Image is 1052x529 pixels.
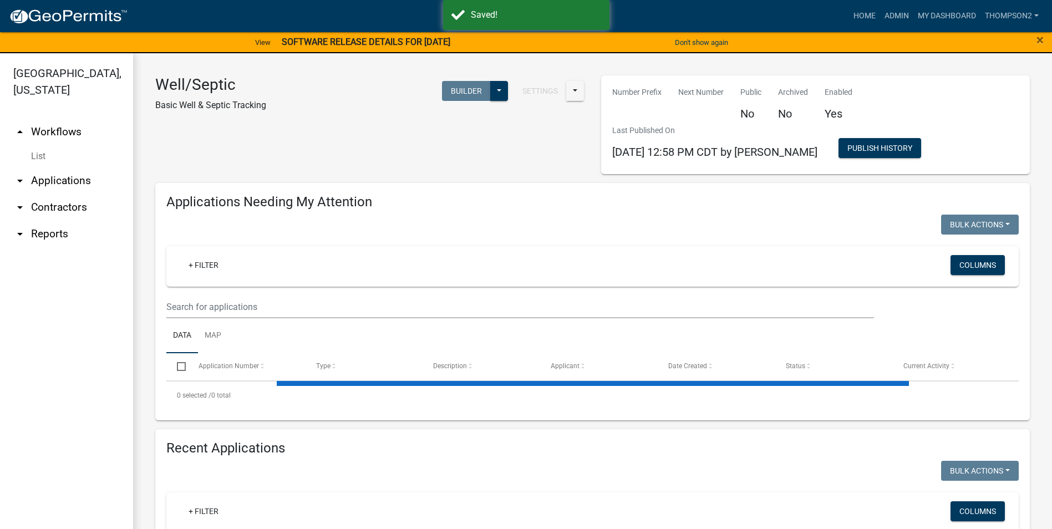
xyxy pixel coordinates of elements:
i: arrow_drop_down [13,174,27,187]
span: Date Created [668,362,707,370]
datatable-header-cell: Current Activity [893,353,1010,380]
div: Saved! [471,8,601,22]
datatable-header-cell: Description [423,353,540,380]
p: Enabled [825,87,852,98]
p: Last Published On [612,125,817,136]
h5: No [740,107,761,120]
button: Bulk Actions [941,215,1019,235]
span: Status [786,362,805,370]
a: + Filter [180,501,227,521]
i: arrow_drop_down [13,201,27,214]
h5: No [778,107,808,120]
button: Builder [442,81,491,101]
span: Current Activity [903,362,949,370]
p: Number Prefix [612,87,662,98]
a: View [251,33,275,52]
a: Thompson2 [980,6,1043,27]
h4: Recent Applications [166,440,1019,456]
p: Basic Well & Septic Tracking [155,99,266,112]
h3: Well/Septic [155,75,266,94]
datatable-header-cell: Select [166,353,187,380]
button: Bulk Actions [941,461,1019,481]
a: Admin [880,6,913,27]
datatable-header-cell: Status [775,353,893,380]
button: Columns [951,501,1005,521]
datatable-header-cell: Date Created [658,353,775,380]
button: Close [1036,33,1044,47]
i: arrow_drop_up [13,125,27,139]
button: Settings [514,81,567,101]
i: arrow_drop_down [13,227,27,241]
datatable-header-cell: Applicant [540,353,658,380]
button: Columns [951,255,1005,275]
div: 0 total [166,382,1019,409]
span: × [1036,32,1044,48]
a: Home [849,6,880,27]
span: Description [433,362,467,370]
datatable-header-cell: Application Number [187,353,305,380]
p: Next Number [678,87,724,98]
h4: Applications Needing My Attention [166,194,1019,210]
a: Map [198,318,228,354]
strong: SOFTWARE RELEASE DETAILS FOR [DATE] [282,37,450,47]
wm-modal-confirm: Workflow Publish History [838,144,921,153]
span: Applicant [551,362,580,370]
datatable-header-cell: Type [305,353,423,380]
a: Data [166,318,198,354]
span: 0 selected / [177,391,211,399]
span: Type [316,362,331,370]
span: Application Number [199,362,259,370]
button: Don't show again [670,33,733,52]
p: Archived [778,87,808,98]
a: + Filter [180,255,227,275]
input: Search for applications [166,296,874,318]
h5: Yes [825,107,852,120]
a: My Dashboard [913,6,980,27]
button: Publish History [838,138,921,158]
span: [DATE] 12:58 PM CDT by [PERSON_NAME] [612,145,817,159]
p: Public [740,87,761,98]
